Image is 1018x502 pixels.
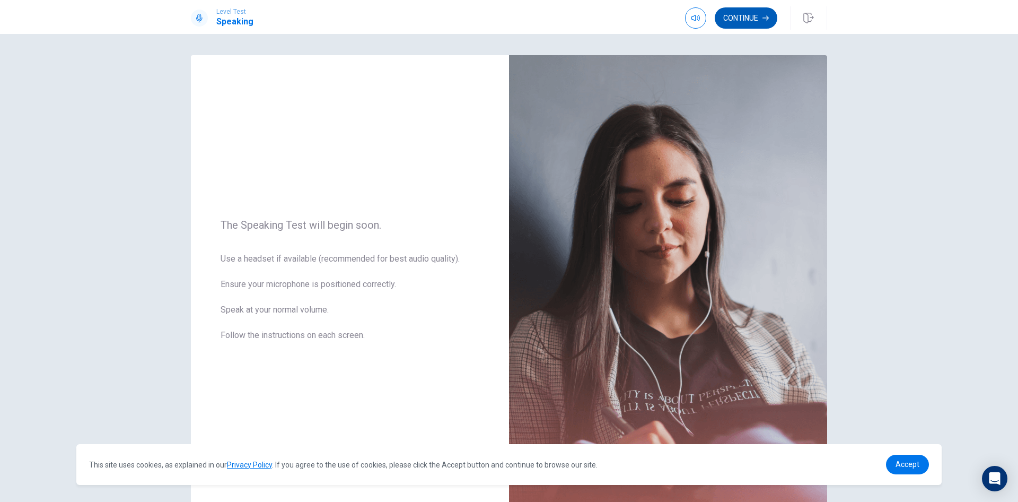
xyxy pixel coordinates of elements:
button: Continue [715,7,777,29]
div: cookieconsent [76,444,942,485]
span: Use a headset if available (recommended for best audio quality). Ensure your microphone is positi... [221,253,479,354]
span: Accept [896,460,919,469]
span: Level Test [216,8,253,15]
span: This site uses cookies, as explained in our . If you agree to the use of cookies, please click th... [89,461,598,469]
span: The Speaking Test will begin soon. [221,219,479,231]
a: dismiss cookie message [886,455,929,474]
a: Privacy Policy [227,461,272,469]
h1: Speaking [216,15,253,28]
div: Open Intercom Messenger [982,466,1007,491]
